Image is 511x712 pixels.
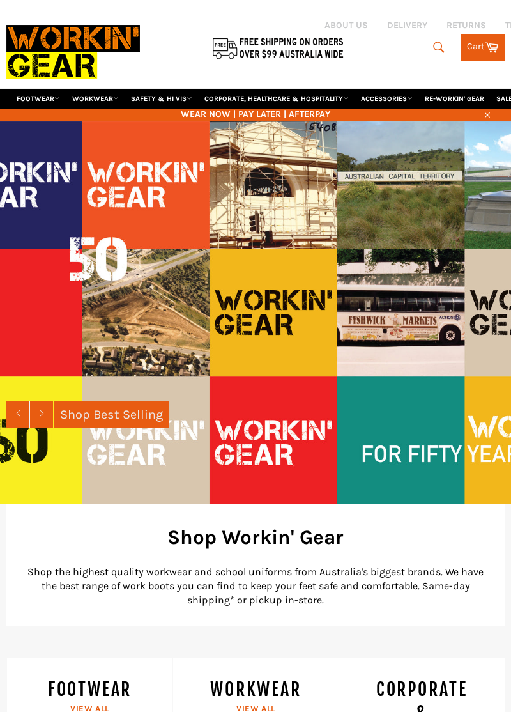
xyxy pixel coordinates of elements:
img: Flat $9.95 shipping Australia wide [211,35,345,61]
a: Shop Best Selling [54,401,169,428]
a: RETURNS [446,19,486,31]
a: RE-WORKIN' GEAR [420,89,489,109]
img: Workin Gear leaders in Workwear, Safety Boots, PPE, Uniforms. Australia's No.1 in Workwear [6,16,140,88]
a: DELIVERY [387,19,427,31]
a: ABOUT US [324,19,368,31]
span: WEAR NOW | PAY LATER | AFTERPAY [6,108,505,120]
a: WORKWEAR [67,89,124,109]
a: ACCESSORIES [356,89,418,109]
a: FOOTWEAR [11,89,65,109]
p: Shop the highest quality workwear and school uniforms from Australia's biggest brands. We have th... [26,565,485,607]
a: Cart [461,34,505,61]
a: SAFETY & HI VIS [126,89,197,109]
h2: Shop Workin' Gear [26,523,485,551]
a: CORPORATE, HEALTHCARE & HOSPITALITY [199,89,354,109]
